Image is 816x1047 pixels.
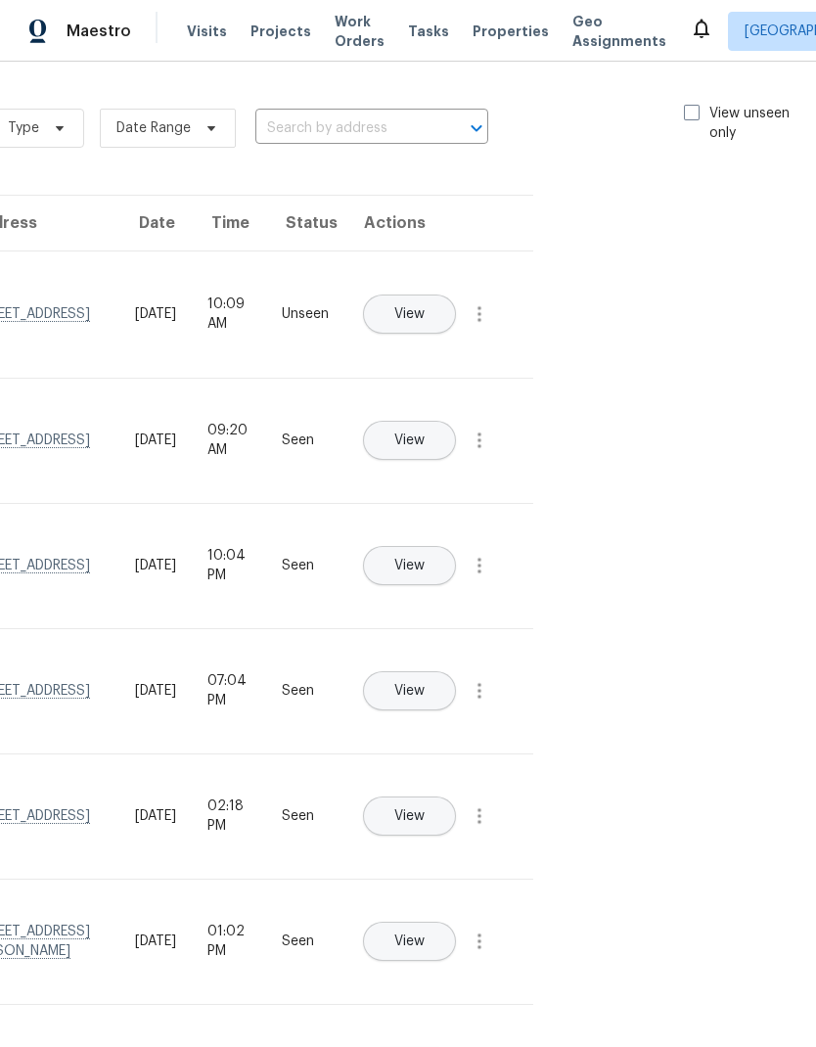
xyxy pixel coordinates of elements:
span: Geo Assignments [572,12,666,51]
span: Projects [250,22,311,41]
div: Seen [282,932,329,951]
span: View [394,684,425,699]
th: Date [119,196,192,250]
div: [DATE] [135,431,176,450]
th: Actions [344,196,533,250]
div: [DATE] [135,932,176,951]
div: Seen [282,431,329,450]
div: [DATE] [135,556,176,575]
span: Tasks [408,24,449,38]
span: Date Range [116,118,191,138]
div: 10:04 PM [207,546,250,585]
div: 01:02 PM [207,922,250,961]
div: [DATE] [135,806,176,826]
button: View [363,797,456,836]
div: Seen [282,556,329,575]
div: 09:20 AM [207,421,250,460]
span: View [394,559,425,573]
div: 10:09 AM [207,295,250,334]
input: Search by address [255,114,433,144]
button: View [363,295,456,334]
div: [DATE] [135,681,176,701]
span: View [394,934,425,949]
span: Type [8,118,39,138]
div: 07:04 PM [207,671,250,710]
button: Open [463,114,490,142]
button: View [363,421,456,460]
button: View [363,671,456,710]
div: 02:18 PM [207,797,250,836]
div: Seen [282,681,329,701]
div: Unseen [282,304,329,324]
th: Status [266,196,344,250]
span: View [394,307,425,322]
div: [DATE] [135,304,176,324]
button: View [363,546,456,585]
span: View [394,809,425,824]
span: Visits [187,22,227,41]
span: View [394,433,425,448]
span: Properties [473,22,549,41]
button: View [363,922,456,961]
th: Time [192,196,266,250]
div: Seen [282,806,329,826]
span: Maestro [67,22,131,41]
span: Work Orders [335,12,385,51]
